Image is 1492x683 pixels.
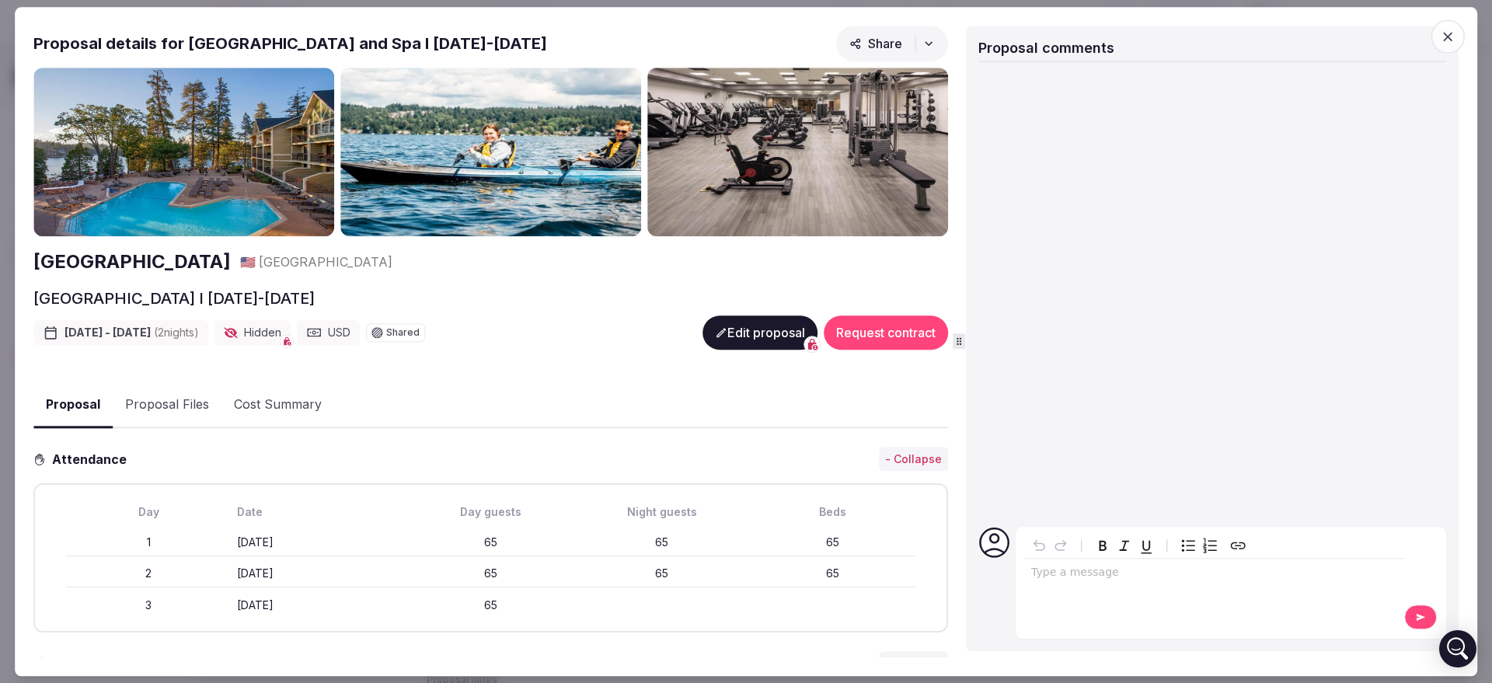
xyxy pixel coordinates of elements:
button: Create link [1227,535,1249,556]
h2: Proposal details for [GEOGRAPHIC_DATA] and Spa I [DATE]-[DATE] [33,33,547,54]
div: [DATE] [237,535,402,550]
span: [GEOGRAPHIC_DATA] [259,253,392,270]
button: Numbered list [1199,535,1221,556]
span: Shared [386,328,420,337]
img: Gallery photo 3 [647,68,948,237]
h3: Attendance [46,450,139,469]
div: Beds [751,504,915,520]
button: Edit proposal [702,315,817,350]
a: [GEOGRAPHIC_DATA] [33,249,231,275]
div: Night guests [580,504,744,520]
div: Day [66,504,231,520]
div: 1 [66,535,231,550]
button: Bold [1092,535,1114,556]
button: - Collapse [879,652,948,677]
button: 🇺🇸 [240,253,256,270]
div: 2 [66,566,231,581]
button: Request contract [824,315,948,350]
button: Proposal Files [113,383,221,428]
img: Gallery photo 2 [340,68,641,237]
div: USD [297,320,360,345]
div: toggle group [1177,535,1221,556]
button: Bulleted list [1177,535,1199,556]
h2: [GEOGRAPHIC_DATA] I [DATE]-[DATE] [33,287,315,309]
span: Share [849,36,902,51]
span: 🇺🇸 [240,254,256,270]
div: 65 [409,535,573,550]
div: [DATE] [237,566,402,581]
button: Share [836,26,948,61]
button: Underline [1135,535,1157,556]
div: Date [237,504,402,520]
h3: Accommodations [49,654,180,673]
div: 65 [409,598,573,613]
button: Proposal [33,382,113,428]
div: 65 [580,566,744,581]
span: ( 2 night s ) [154,326,199,339]
div: 65 [409,566,573,581]
span: [DATE] - [DATE] [64,325,199,340]
div: 65 [751,535,915,550]
button: Italic [1114,535,1135,556]
button: - Collapse [879,447,948,472]
div: 3 [66,598,231,613]
div: editable markdown [1025,559,1404,590]
div: 65 [751,566,915,581]
div: Day guests [409,504,573,520]
div: Hidden [214,320,291,345]
button: Cost Summary [221,383,334,428]
img: Gallery photo 1 [33,68,334,237]
span: Proposal comments [978,40,1114,56]
div: [DATE] [237,598,402,613]
div: 65 [580,535,744,550]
